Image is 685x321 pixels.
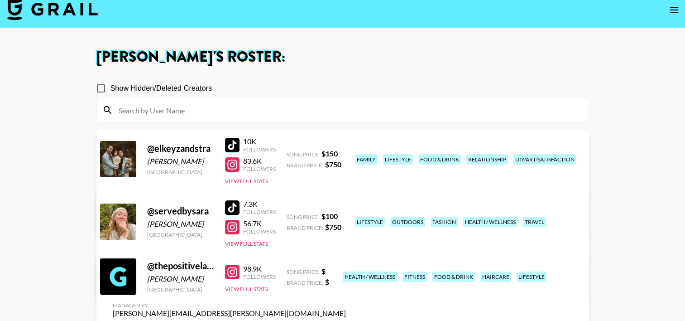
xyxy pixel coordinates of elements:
div: [PERSON_NAME] [147,219,214,229]
div: [GEOGRAPHIC_DATA] [147,169,214,175]
input: Search by User Name [113,103,583,117]
div: [PERSON_NAME][EMAIL_ADDRESS][PERSON_NAME][DOMAIN_NAME] [113,309,346,318]
span: Song Price: [287,268,320,275]
strong: $ 100 [321,212,338,220]
div: @ elkeyzandstra [147,143,214,154]
div: health / wellness [343,272,397,282]
div: lifestyle [383,154,413,165]
div: @ servedbysara [147,205,214,217]
strong: $ 750 [325,160,341,169]
div: 83.6K [243,156,276,165]
span: Brand Price: [287,162,323,169]
div: 98.9K [243,264,276,273]
span: Song Price: [287,214,320,220]
div: 7.3K [243,199,276,209]
div: fashion [431,217,458,227]
div: Followers [243,209,276,215]
div: haircare [480,272,511,282]
div: [GEOGRAPHIC_DATA] [147,286,214,293]
strong: $ [325,277,329,286]
div: Followers [243,228,276,235]
div: [PERSON_NAME] [147,157,214,166]
span: Show Hidden/Deleted Creators [110,83,212,94]
div: food & drink [418,154,461,165]
div: health / wellness [463,217,517,227]
div: lifestyle [355,217,385,227]
span: Brand Price: [287,224,323,231]
h1: [PERSON_NAME] 's Roster: [96,50,589,64]
div: [GEOGRAPHIC_DATA] [147,231,214,238]
div: lifestyle [517,272,546,282]
div: fitness [402,272,427,282]
div: travel [523,217,546,227]
strong: $ 750 [325,223,341,231]
div: 56.7K [243,219,276,228]
div: outdoors [390,217,425,227]
button: View Full Stats [225,286,268,292]
div: Managed By [113,302,346,309]
div: diy/art/satisfaction [513,154,576,165]
div: Followers [243,165,276,172]
button: View Full Stats [225,240,268,247]
button: open drawer [665,1,683,19]
div: family [355,154,378,165]
strong: $ 150 [321,149,338,158]
div: 10K [243,137,276,146]
div: Followers [243,273,276,280]
div: food & drink [432,272,475,282]
div: [PERSON_NAME] [147,274,214,283]
span: Brand Price: [287,279,323,286]
strong: $ [321,267,326,275]
div: Followers [243,146,276,153]
span: Song Price: [287,151,320,158]
button: View Full Stats [225,178,268,185]
div: relationship [466,154,508,165]
div: @ thepositivelady [147,260,214,272]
